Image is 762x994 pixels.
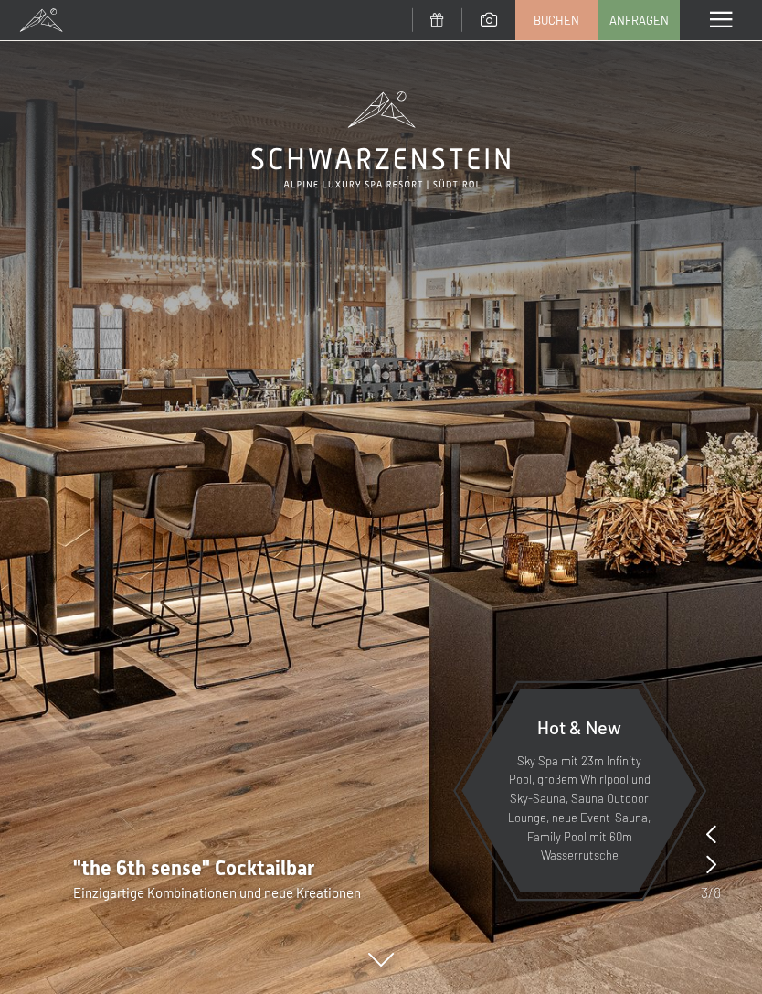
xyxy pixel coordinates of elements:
[73,884,361,901] span: Einzigartige Kombinationen und neue Kreationen
[598,1,679,39] a: Anfragen
[537,716,621,738] span: Hot & New
[714,882,721,903] span: 8
[460,688,698,893] a: Hot & New Sky Spa mit 23m Infinity Pool, großem Whirlpool und Sky-Sauna, Sauna Outdoor Lounge, ne...
[534,12,579,28] span: Buchen
[506,752,652,866] p: Sky Spa mit 23m Infinity Pool, großem Whirlpool und Sky-Sauna, Sauna Outdoor Lounge, neue Event-S...
[708,882,714,903] span: /
[701,882,708,903] span: 3
[516,1,597,39] a: Buchen
[609,12,669,28] span: Anfragen
[73,857,314,880] span: "the 6th sense" Cocktailbar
